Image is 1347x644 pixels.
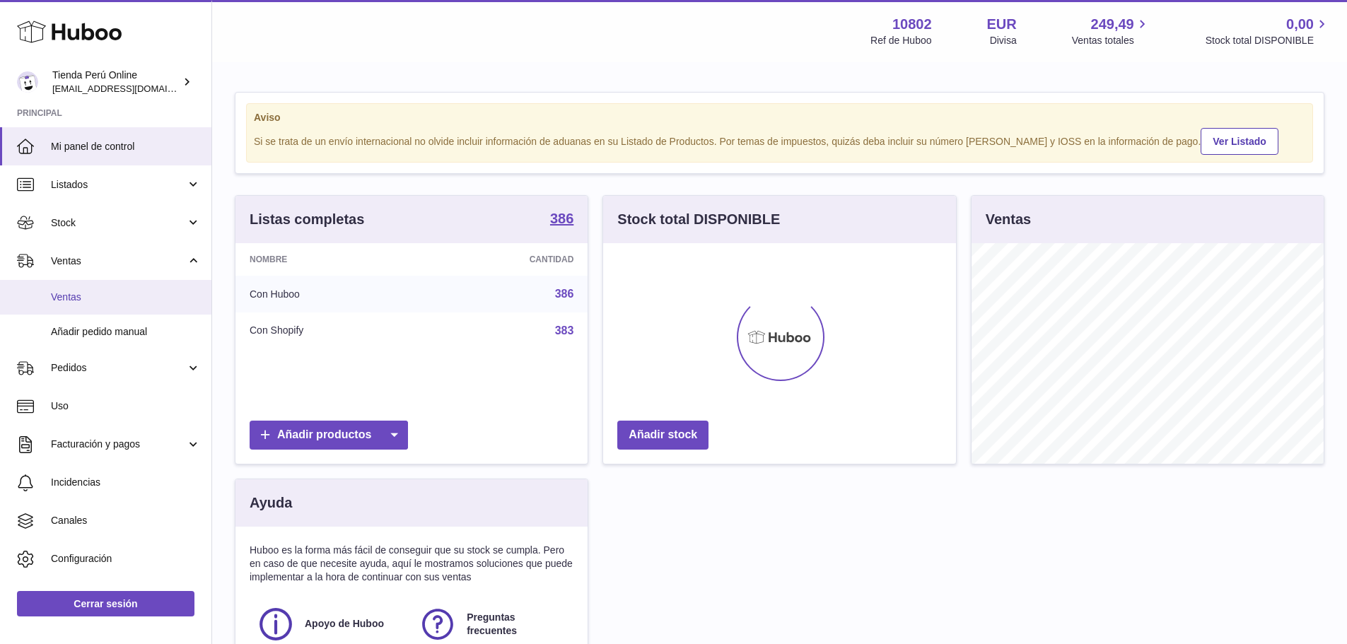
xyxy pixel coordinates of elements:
span: Mi panel de control [51,140,201,153]
span: Preguntas frecuentes [467,611,565,638]
strong: EUR [987,15,1017,34]
span: Incidencias [51,476,201,489]
span: Apoyo de Huboo [305,617,384,631]
div: Ref de Huboo [870,34,931,47]
span: Stock total DISPONIBLE [1206,34,1330,47]
span: Añadir pedido manual [51,325,201,339]
span: Uso [51,399,201,413]
td: Con Huboo [235,276,423,312]
a: 386 [555,288,574,300]
span: Ventas [51,254,186,268]
strong: Aviso [254,111,1305,124]
p: Huboo es la forma más fácil de conseguir que su stock se cumpla. Pero en caso de que necesite ayu... [250,544,573,584]
strong: 10802 [892,15,932,34]
span: 0,00 [1286,15,1314,34]
div: Divisa [990,34,1017,47]
span: Ventas totales [1072,34,1150,47]
h3: Ayuda [250,493,292,513]
a: Cerrar sesión [17,591,194,616]
span: Facturación y pagos [51,438,186,451]
span: [EMAIL_ADDRESS][DOMAIN_NAME] [52,83,208,94]
span: Configuración [51,552,201,566]
h3: Ventas [986,210,1031,229]
span: Stock [51,216,186,230]
h3: Listas completas [250,210,364,229]
span: Pedidos [51,361,186,375]
a: Añadir productos [250,421,408,450]
div: Tienda Perú Online [52,69,180,95]
td: Con Shopify [235,312,423,349]
a: 0,00 Stock total DISPONIBLE [1206,15,1330,47]
a: Apoyo de Huboo [257,605,404,643]
span: Listados [51,178,186,192]
h3: Stock total DISPONIBLE [617,210,780,229]
span: 249,49 [1091,15,1134,34]
a: Preguntas frecuentes [419,605,566,643]
a: 249,49 Ventas totales [1072,15,1150,47]
a: Ver Listado [1201,128,1278,155]
strong: 386 [550,211,573,226]
div: Si se trata de un envío internacional no olvide incluir información de aduanas en su Listado de P... [254,126,1305,155]
span: Canales [51,514,201,527]
th: Cantidad [423,243,588,276]
a: 386 [550,211,573,228]
a: Añadir stock [617,421,709,450]
a: 383 [555,324,574,336]
img: internalAdmin-10802@internal.huboo.com [17,71,38,93]
span: Ventas [51,291,201,304]
th: Nombre [235,243,423,276]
